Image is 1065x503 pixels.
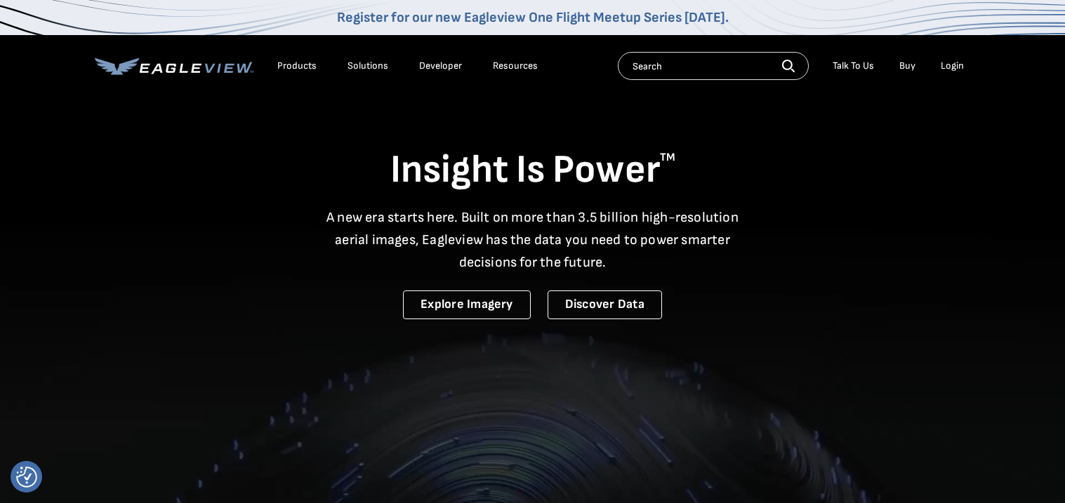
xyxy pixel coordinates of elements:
a: Register for our new Eagleview One Flight Meetup Series [DATE]. [337,9,729,26]
a: Discover Data [548,290,662,319]
div: Products [277,60,317,72]
h1: Insight Is Power [95,146,971,195]
a: Explore Imagery [403,290,531,319]
div: Solutions [348,60,388,72]
a: Developer [419,60,462,72]
div: Login [941,60,964,72]
img: Revisit consent button [16,467,37,488]
p: A new era starts here. Built on more than 3.5 billion high-resolution aerial images, Eagleview ha... [318,206,748,274]
div: Resources [493,60,538,72]
a: Buy [899,60,915,72]
div: Talk To Us [833,60,874,72]
input: Search [618,52,809,80]
sup: TM [660,151,675,164]
button: Consent Preferences [16,467,37,488]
